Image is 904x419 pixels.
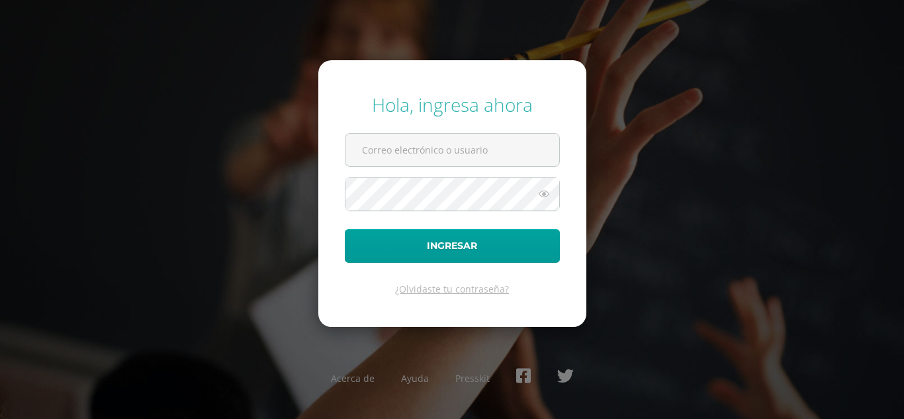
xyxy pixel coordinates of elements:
[331,372,375,385] a: Acerca de
[345,92,560,117] div: Hola, ingresa ahora
[401,372,429,385] a: Ayuda
[455,372,490,385] a: Presskit
[395,283,509,295] a: ¿Olvidaste tu contraseña?
[345,229,560,263] button: Ingresar
[345,134,559,166] input: Correo electrónico o usuario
